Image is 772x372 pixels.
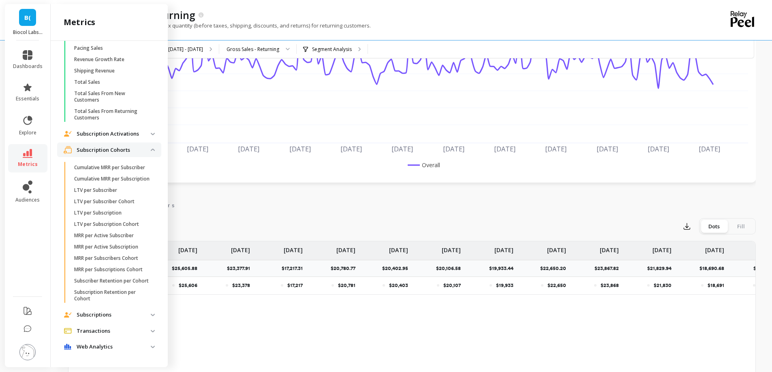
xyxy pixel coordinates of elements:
p: $20,402.95 [382,265,413,272]
p: Transactions [77,327,151,335]
div: Gross Sales - Returning [227,45,279,53]
p: $21,829.94 [647,265,676,272]
p: MRR per Subscribers Cohort [74,255,138,261]
p: [DATE] [600,241,619,254]
span: essentials [16,96,39,102]
p: $20,780.77 [331,265,360,272]
p: $22,650.20 [540,265,571,272]
div: Fill [727,220,754,233]
p: Segment Analysis [312,46,352,53]
p: MRR per Active Subscriber [74,232,134,239]
p: [DATE] [231,241,250,254]
img: down caret icon [151,314,155,316]
p: Shipping Revenue [74,68,115,74]
p: Sum of gross sales = product price x quantity (before taxes, shipping, discounts, and returns) fo... [68,22,371,29]
p: Total Sales From Returning Customers [74,108,152,121]
p: $23,868 [601,282,619,289]
p: LTV per Subscription Cohort [74,221,139,227]
p: $19,933 [496,282,513,289]
img: navigation item icon [64,344,72,350]
p: Subscriber Retention per Cohort [74,278,149,284]
p: $19,933.44 [489,265,518,272]
p: Total Sales From New Customers [74,90,152,103]
img: down caret icon [151,133,155,135]
p: Subscription Retention per Cohort [74,289,152,302]
p: Web Analytics [77,343,151,351]
p: Total Sales [74,79,100,85]
img: navigation item icon [64,328,72,334]
p: $20,403 [389,282,408,289]
p: $21,830 [654,282,671,289]
img: navigation item icon [64,146,72,154]
p: $17,217 [287,282,303,289]
img: navigation item icon [64,131,72,136]
div: Dots [701,220,727,233]
p: [DATE] [494,241,513,254]
img: profile picture [19,344,36,360]
p: [DATE] [705,241,724,254]
p: $22,650 [547,282,566,289]
p: [DATE] [178,241,197,254]
p: [DATE] [442,241,461,254]
p: MRR per Subscriptions Cohort [74,266,143,273]
p: $18,691 [708,282,724,289]
p: LTV per Subscription [74,210,122,216]
p: $20,106.58 [436,265,466,272]
p: [DATE] [336,241,355,254]
p: $20,107 [443,282,461,289]
p: $25,605.88 [172,265,202,272]
span: explore [19,130,36,136]
p: [DATE] [284,241,303,254]
nav: Tabs [68,195,756,213]
p: Subscriptions [77,311,151,319]
p: Revenue Growth Rate [74,56,124,63]
p: Biocol Labs (US) [13,29,43,36]
p: Subscription Cohorts [77,146,151,154]
span: metrics [18,161,38,168]
p: [DATE] [547,241,566,254]
p: $23,378 [232,282,250,289]
p: MRR per Active Subscription [74,244,138,250]
p: $23,867.82 [595,265,624,272]
p: $17,217.31 [282,265,308,272]
span: B( [24,13,31,22]
p: $25,606 [179,282,197,289]
img: navigation item icon [64,312,72,318]
img: down caret icon [151,346,155,348]
p: $20,781 [338,282,355,289]
p: $18,690.68 [699,265,729,272]
p: Subscription Activations [77,130,151,138]
p: Cumulative MRR per Subscriber [74,164,145,171]
img: down caret icon [151,149,155,151]
span: audiences [15,197,40,203]
img: down caret icon [151,330,155,332]
p: [DATE] [652,241,671,254]
p: Pacing Sales [74,45,103,51]
span: dashboards [13,63,43,70]
p: Cumulative MRR per Subscription [74,176,150,182]
p: $23,377.91 [227,265,255,272]
h2: metrics [64,17,95,28]
p: [DATE] [389,241,408,254]
p: LTV per Subscriber [74,187,117,193]
p: LTV per Subscriber Cohort [74,198,135,205]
